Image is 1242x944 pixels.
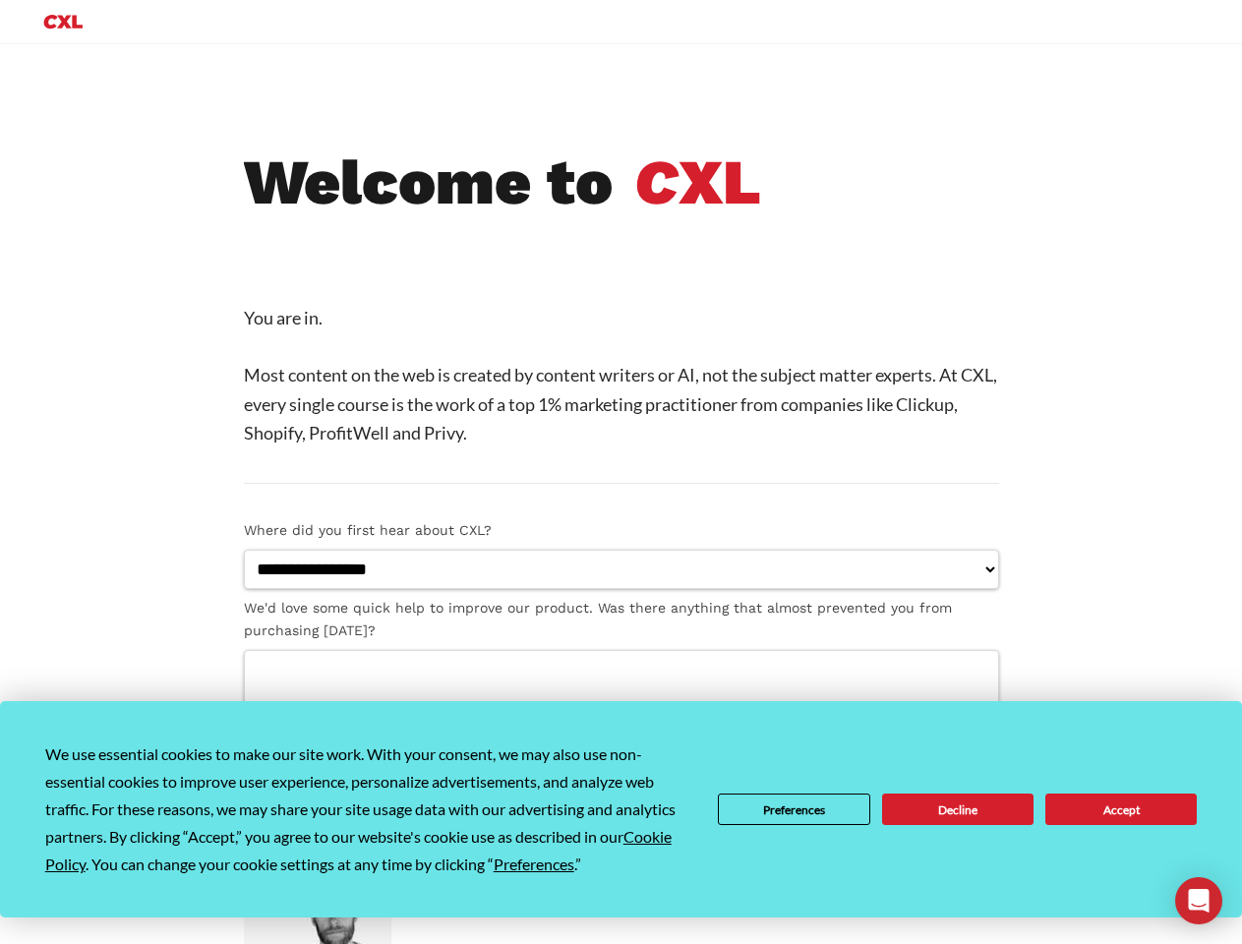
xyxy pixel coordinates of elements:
p: You are in. Most content on the web is created by content writers or AI, not the subject matter e... [244,304,999,447]
div: We use essential cookies to make our site work. With your consent, we may also use non-essential ... [45,740,687,878]
label: We'd love some quick help to improve our product. Was there anything that almost prevented you fr... [244,597,999,642]
button: Accept [1045,794,1197,825]
button: Decline [882,794,1034,825]
b: XL [634,145,761,219]
div: Open Intercom Messenger [1175,877,1222,924]
i: C [634,145,679,219]
label: Where did you first hear about CXL? [244,519,999,542]
span: Preferences [494,855,574,873]
button: Preferences [718,794,869,825]
b: Welcome to [244,145,613,219]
